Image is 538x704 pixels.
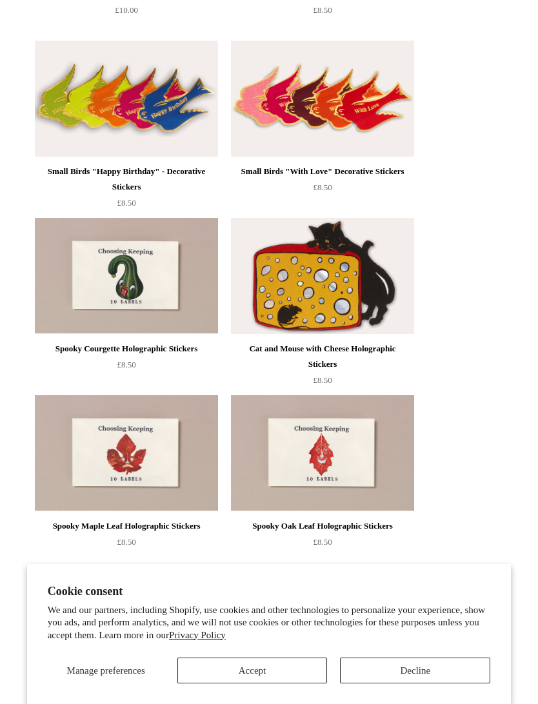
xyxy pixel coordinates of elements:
a: Spooky Courgette Holographic Stickers £8.50 [35,341,218,394]
button: Decline [340,658,490,683]
div: Spooky Oak Leaf Holographic Stickers [234,518,411,534]
a: Privacy Policy [169,630,226,640]
span: £8.50 [117,198,135,208]
span: £8.50 [313,537,332,547]
div: Small Birds "Happy Birthday" - Decorative Stickers [38,164,215,195]
img: Spooky Oak Leaf Holographic Stickers [231,395,414,511]
a: Small Birds "With Love" Decorative Stickers £8.50 [231,164,414,217]
span: £8.50 [117,537,135,547]
a: Small Birds "Happy Birthday" - Decorative Stickers Small Birds "Happy Birthday" - Decorative Stic... [35,41,218,157]
div: Small Birds "With Love" Decorative Stickers [234,164,411,179]
a: Small Birds "With Love" Decorative Stickers Small Birds "With Love" Decorative Stickers [231,41,414,157]
a: Spooky Oak Leaf Holographic Stickers £8.50 [231,518,414,571]
a: Cat and Mouse with Cheese Holographic Stickers Cat and Mouse with Cheese Holographic Stickers [231,218,414,334]
a: Spooky Maple Leaf Holographic Stickers £8.50 [35,518,218,571]
div: Cat and Mouse with Cheese Holographic Stickers [234,341,411,372]
a: Spooky Oak Leaf Holographic Stickers Spooky Oak Leaf Holographic Stickers [231,395,414,511]
span: £8.50 [313,5,332,15]
p: We and our partners, including Shopify, use cookies and other technologies to personalize your ex... [48,604,491,642]
button: Manage preferences [48,658,164,683]
div: Spooky Maple Leaf Holographic Stickers [38,518,215,534]
img: Spooky Maple Leaf Holographic Stickers [35,395,218,511]
span: £8.50 [117,360,135,369]
span: £10.00 [115,5,138,15]
a: Cat and Mouse with Cheese Holographic Stickers £8.50 [231,341,414,394]
button: Accept [177,658,328,683]
img: Spooky Courgette Holographic Stickers [35,218,218,334]
a: Small Birds "Happy Birthday" - Decorative Stickers £8.50 [35,164,218,217]
img: Small Birds "Happy Birthday" - Decorative Stickers [35,41,218,157]
img: Cat and Mouse with Cheese Holographic Stickers [231,218,414,334]
span: Manage preferences [67,665,145,676]
a: Spooky Maple Leaf Holographic Stickers Spooky Maple Leaf Holographic Stickers [35,395,218,511]
div: Spooky Courgette Holographic Stickers [38,341,215,357]
span: £8.50 [313,375,332,385]
a: Spooky Courgette Holographic Stickers Spooky Courgette Holographic Stickers [35,218,218,334]
img: Small Birds "With Love" Decorative Stickers [231,41,414,157]
span: £8.50 [313,182,332,192]
h2: Cookie consent [48,585,491,598]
